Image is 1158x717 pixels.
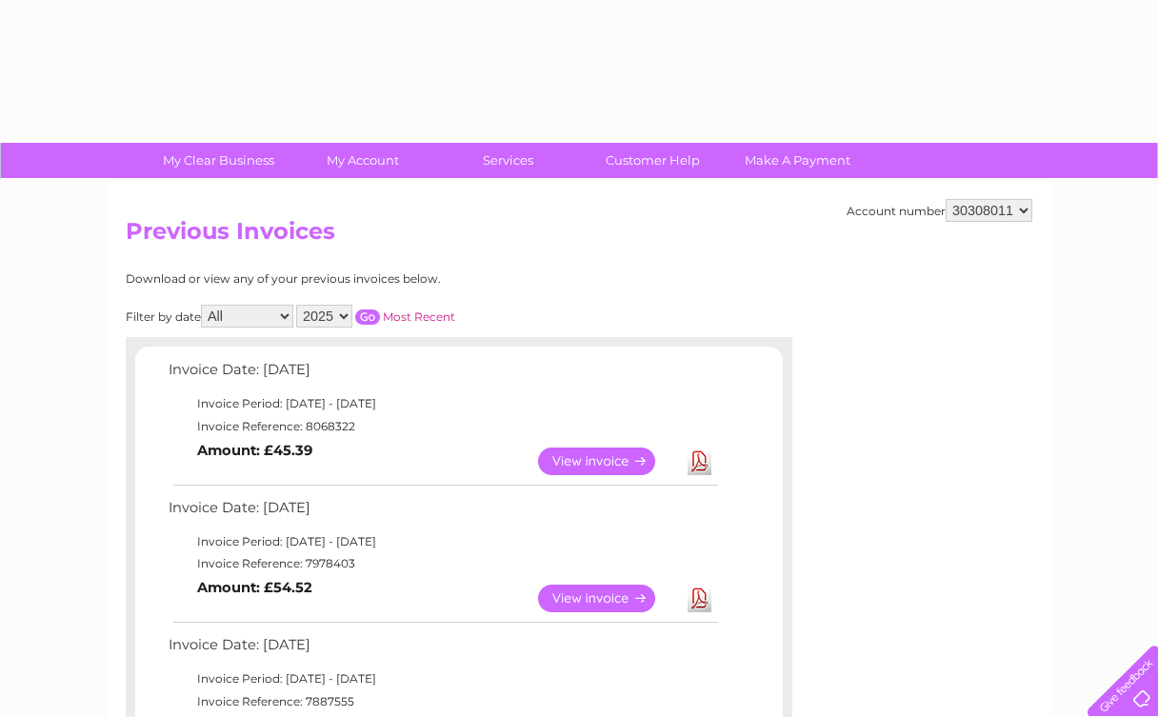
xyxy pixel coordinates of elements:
[719,143,876,178] a: Make A Payment
[164,690,721,713] td: Invoice Reference: 7887555
[197,442,312,459] b: Amount: £45.39
[126,272,626,286] div: Download or view any of your previous invoices below.
[538,448,678,475] a: View
[164,495,721,530] td: Invoice Date: [DATE]
[164,667,721,690] td: Invoice Period: [DATE] - [DATE]
[688,448,711,475] a: Download
[285,143,442,178] a: My Account
[164,357,721,392] td: Invoice Date: [DATE]
[126,305,626,328] div: Filter by date
[164,632,721,667] td: Invoice Date: [DATE]
[383,309,455,324] a: Most Recent
[847,199,1032,222] div: Account number
[197,579,312,596] b: Amount: £54.52
[164,392,721,415] td: Invoice Period: [DATE] - [DATE]
[164,415,721,438] td: Invoice Reference: 8068322
[140,143,297,178] a: My Clear Business
[574,143,731,178] a: Customer Help
[126,218,1032,254] h2: Previous Invoices
[429,143,587,178] a: Services
[164,530,721,553] td: Invoice Period: [DATE] - [DATE]
[538,585,678,612] a: View
[688,585,711,612] a: Download
[164,552,721,575] td: Invoice Reference: 7978403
